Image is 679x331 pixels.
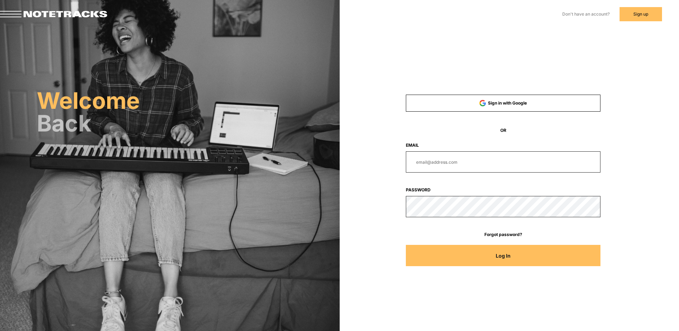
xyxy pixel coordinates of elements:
span: Sign in with Google [488,100,527,106]
h2: Back [37,113,340,133]
label: Password [406,187,600,193]
a: Forgot password? [406,231,600,238]
span: OR [406,127,600,134]
button: Sign in with Google [406,95,600,112]
button: Sign up [620,7,662,21]
label: Don't have an account? [562,11,610,17]
button: Log In [406,245,600,266]
h2: Welcome [37,91,340,111]
label: Email [406,142,600,148]
input: email@address.com [406,151,600,173]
